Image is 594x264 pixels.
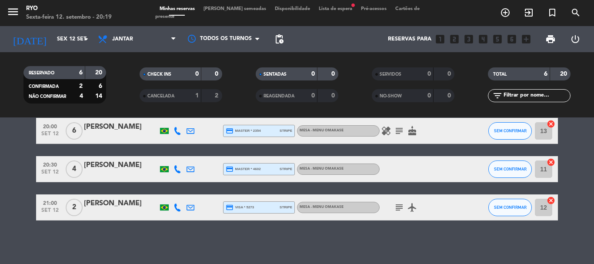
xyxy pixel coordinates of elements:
[449,33,460,45] i: looks_two
[226,165,234,173] i: credit_card
[492,33,503,45] i: looks_5
[195,71,199,77] strong: 0
[547,196,555,205] i: cancel
[66,122,83,140] span: 6
[331,71,337,77] strong: 0
[99,83,104,89] strong: 6
[39,159,61,169] span: 20:30
[494,128,527,133] span: SEM CONFIRMAR
[394,202,404,213] i: subject
[314,7,357,11] span: Lista de espera
[26,4,112,13] div: Ryo
[494,167,527,171] span: SEM CONFIRMAR
[500,7,511,18] i: add_circle_outline
[494,205,527,210] span: SEM CONFIRMAR
[29,71,54,75] span: RESERVADO
[503,91,570,100] input: Filtrar por nome...
[215,71,220,77] strong: 0
[381,126,391,136] i: healing
[29,84,59,89] span: CONFIRMADA
[195,93,199,99] strong: 1
[270,7,314,11] span: Disponibilidade
[447,71,453,77] strong: 0
[226,204,254,211] span: visa * 5273
[311,93,315,99] strong: 0
[39,197,61,207] span: 21:00
[280,204,292,210] span: stripe
[95,70,104,76] strong: 20
[506,33,517,45] i: looks_6
[407,202,417,213] i: airplanemode_active
[226,127,261,135] span: master * 2354
[84,121,158,133] div: [PERSON_NAME]
[147,72,171,77] span: CHECK INS
[544,71,547,77] strong: 6
[547,120,555,128] i: cancel
[427,71,431,77] strong: 0
[7,5,20,18] i: menu
[280,128,292,134] span: stripe
[300,129,344,132] span: MESA - Menu Omakase
[226,204,234,211] i: credit_card
[264,94,294,98] span: REAGENDADA
[492,90,503,101] i: filter_list
[300,205,344,209] span: MESA - Menu Omakase
[545,34,556,44] span: print
[560,71,569,77] strong: 20
[274,34,284,44] span: pending_actions
[66,160,83,178] span: 4
[477,33,489,45] i: looks_4
[521,33,532,45] i: add_box
[380,72,401,77] span: SERVIDOS
[563,26,587,52] div: LOG OUT
[463,33,474,45] i: looks_3
[447,93,453,99] strong: 0
[79,70,83,76] strong: 6
[84,160,158,171] div: [PERSON_NAME]
[39,207,61,217] span: set 12
[350,3,356,8] span: fiber_manual_record
[571,7,581,18] i: search
[112,36,133,42] span: Jantar
[388,36,431,42] span: Reservas para
[427,93,431,99] strong: 0
[39,121,61,131] span: 20:00
[155,7,199,11] span: Minhas reservas
[264,72,287,77] span: SENTADAS
[493,72,507,77] span: TOTAL
[226,127,234,135] i: credit_card
[226,165,261,173] span: master * 4602
[357,7,391,11] span: Pré-acessos
[331,93,337,99] strong: 0
[199,7,270,11] span: [PERSON_NAME] semeadas
[215,93,220,99] strong: 2
[155,7,420,19] span: Cartões de presente
[95,93,104,99] strong: 14
[81,34,91,44] i: arrow_drop_down
[434,33,446,45] i: looks_one
[39,131,61,141] span: set 12
[39,169,61,179] span: set 12
[407,126,417,136] i: cake
[26,13,112,22] div: Sexta-feira 12. setembro - 20:19
[66,199,83,216] span: 2
[300,167,344,170] span: MESA - Menu Omakase
[394,126,404,136] i: subject
[280,166,292,172] span: stripe
[80,93,83,99] strong: 4
[547,7,557,18] i: turned_in_not
[79,83,83,89] strong: 2
[570,34,581,44] i: power_settings_new
[380,94,402,98] span: NO-SHOW
[84,198,158,209] div: [PERSON_NAME]
[29,94,66,99] span: NÃO CONFIRMAR
[311,71,315,77] strong: 0
[147,94,174,98] span: CANCELADA
[7,30,53,49] i: [DATE]
[547,158,555,167] i: cancel
[524,7,534,18] i: exit_to_app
